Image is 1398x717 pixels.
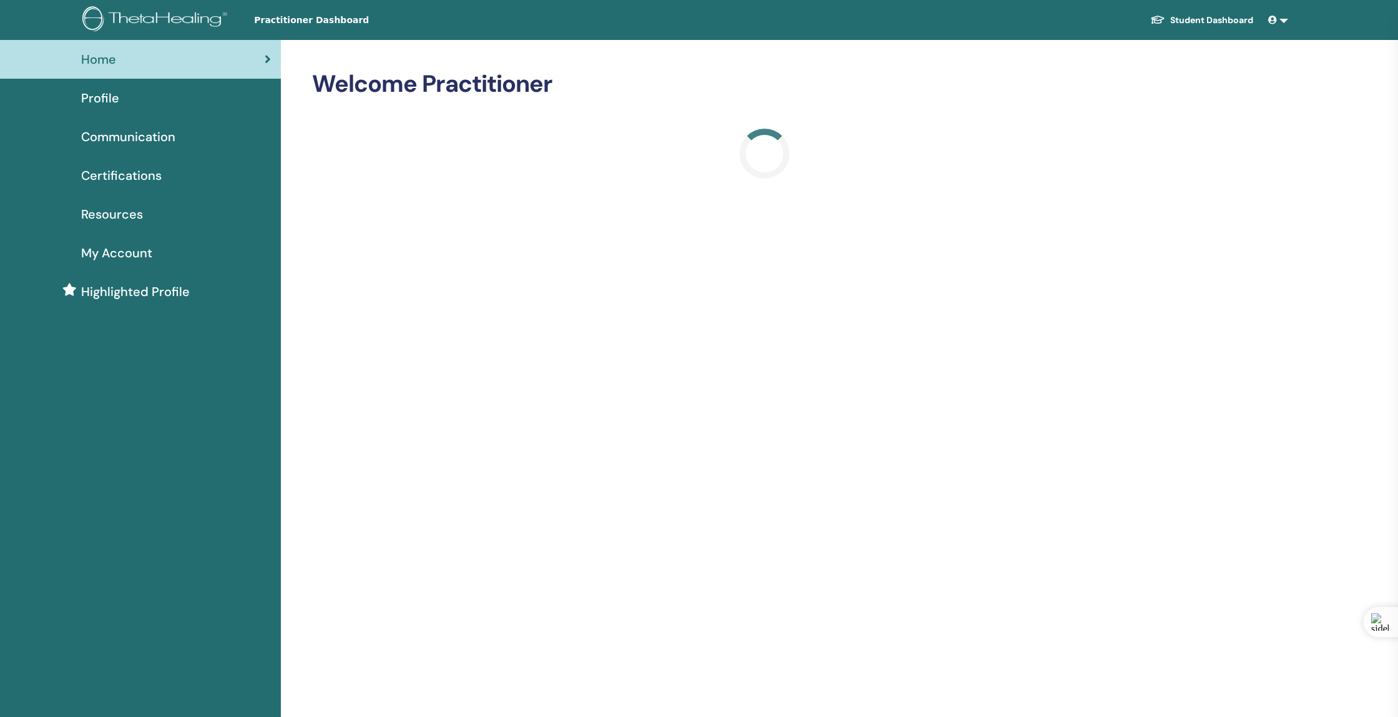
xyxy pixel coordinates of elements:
[81,205,143,224] span: Resources
[81,282,190,301] span: Highlighted Profile
[82,6,232,34] img: logo.png
[1150,14,1165,25] img: graduation-cap-white.svg
[81,127,175,146] span: Communication
[81,89,119,107] span: Profile
[254,14,441,27] span: Practitioner Dashboard
[81,166,162,185] span: Certifications
[81,244,152,262] span: My Account
[1140,9,1263,32] a: Student Dashboard
[312,70,1217,99] h2: Welcome Practitioner
[81,50,116,69] span: Home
